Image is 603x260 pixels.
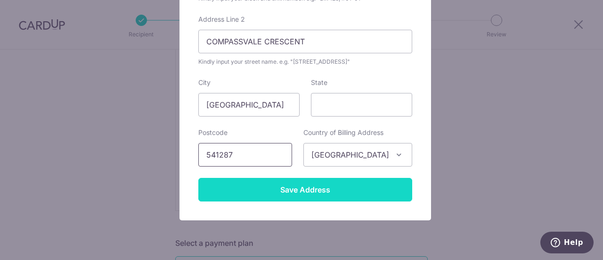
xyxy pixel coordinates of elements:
[198,178,412,201] input: Save Address
[304,143,412,166] span: Singapore
[303,128,383,137] label: Country of Billing Address
[540,232,594,255] iframe: Opens a widget where you can find more information
[198,57,412,67] div: Kindly input your street name. e.g. "[STREET_ADDRESS]"
[198,128,228,137] label: Postcode
[198,78,211,87] label: City
[311,78,327,87] label: State
[303,143,412,167] span: Singapore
